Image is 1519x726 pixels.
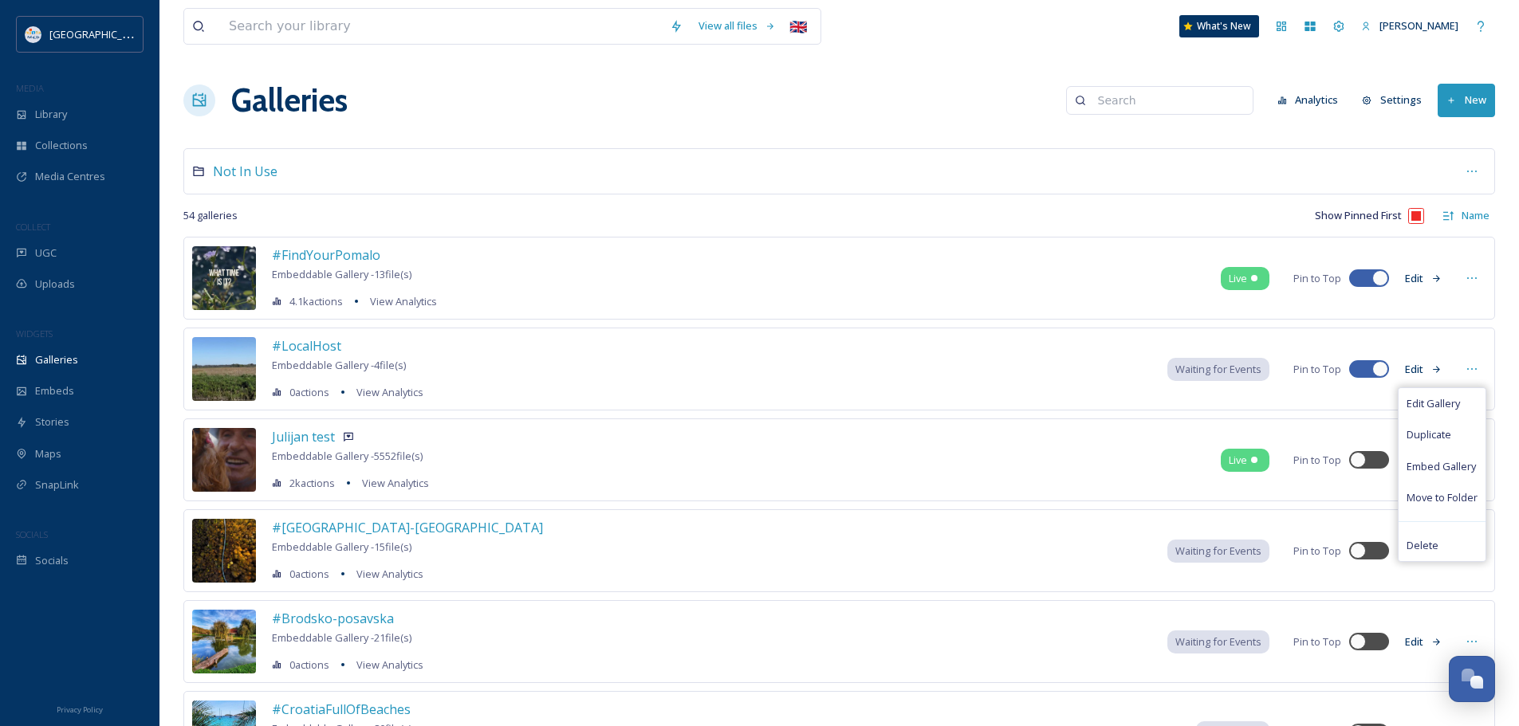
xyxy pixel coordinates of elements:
[1175,634,1261,649] span: Waiting for Events
[1456,202,1495,229] div: Name
[1293,453,1341,468] span: Pin to Top
[289,657,329,673] span: 0 actions
[57,704,103,715] span: Privacy Policy
[289,476,335,491] span: 2k actions
[272,610,394,627] span: #Brodsko-posavska
[1397,263,1450,294] button: Edit
[1293,362,1341,377] span: Pin to Top
[272,700,411,718] span: #CroatiaFullOfBeaches
[221,9,662,44] input: Search your library
[35,277,75,292] span: Uploads
[691,10,784,41] a: View all files
[272,428,335,445] span: Julijan test
[272,630,411,645] span: Embeddable Gallery - 21 file(s)
[1397,626,1450,657] button: Edit
[1179,15,1259,37] a: What's New
[1449,656,1495,702] button: Open Chat
[35,169,105,184] span: Media Centres
[1293,634,1341,649] span: Pin to Top
[272,540,411,554] span: Embeddable Gallery - 15 file(s)
[1269,84,1347,116] button: Analytics
[16,221,50,233] span: COLLECT
[231,77,348,124] a: Galleries
[348,655,423,674] a: View Analytics
[1269,84,1355,116] a: Analytics
[289,294,343,309] span: 4.1k actions
[1399,388,1486,419] a: Edit Gallery
[362,476,429,490] span: View Analytics
[192,519,256,583] img: abfb9a45-1d49-48cc-8278-9c5ef1a1960b.jpg
[1229,271,1247,286] span: Live
[1407,459,1476,474] span: Embed Gallery
[35,138,88,153] span: Collections
[272,267,411,281] span: Embeddable Gallery - 13 file(s)
[192,246,256,310] img: 1d107f64-15f3-4a21-9596-213faa0c06ae.jpg
[1407,427,1451,442] span: Duplicate
[348,383,423,402] a: View Analytics
[35,477,79,493] span: SnapLink
[356,385,423,399] span: View Analytics
[1090,84,1245,116] input: Search
[35,383,74,398] span: Embeds
[1407,490,1478,505] span: Move to Folder
[26,26,41,42] img: HTZ_logo_EN.svg
[1293,271,1341,286] span: Pin to Top
[370,294,437,308] span: View Analytics
[289,567,329,582] span: 0 actions
[348,564,423,583] a: View Analytics
[57,699,103,718] a: Privacy Policy
[289,385,329,400] span: 0 actions
[35,553,69,568] span: Socials
[183,208,238,223] span: 54 galleries
[356,567,423,581] span: View Analytics
[784,12,813,41] div: 🇬🇧
[1407,396,1460,411] span: Edit Gallery
[16,328,53,339] span: WIDGETS
[16,82,44,94] span: MEDIA
[356,657,423,672] span: View Analytics
[35,446,61,461] span: Maps
[1293,544,1341,559] span: Pin to Top
[35,352,78,367] span: Galleries
[192,428,256,492] img: aa2ecf46-a0c6-41a9-bd94-b10872b2ed58.jpg
[35,107,67,122] span: Library
[1315,208,1402,223] span: Show Pinned First
[35,245,57,261] span: UGC
[213,163,277,180] span: Not In Use
[16,528,48,540] span: SOCIALS
[1354,84,1430,116] button: Settings
[1175,544,1261,559] span: Waiting for Events
[1438,84,1495,116] button: New
[1353,10,1466,41] a: [PERSON_NAME]
[1354,84,1438,116] a: Settings
[1397,354,1450,385] button: Edit
[192,337,256,401] img: 6a2edfaf-5230-479b-af66-a9325318c9e4.jpg
[1379,18,1458,33] span: [PERSON_NAME]
[272,449,423,463] span: Embeddable Gallery - 5552 file(s)
[1229,453,1247,468] span: Live
[1407,538,1438,553] span: Delete
[272,337,341,355] span: #LocalHost
[49,26,151,41] span: [GEOGRAPHIC_DATA]
[192,610,256,673] img: 62270d1a-1d69-4281-bdde-ad4f482bc6d1.jpg
[272,519,543,536] span: #[GEOGRAPHIC_DATA]-[GEOGRAPHIC_DATA]
[272,246,380,264] span: #FindYourPomalo
[1175,362,1261,377] span: Waiting for Events
[272,358,406,372] span: Embeddable Gallery - 4 file(s)
[35,414,69,430] span: Stories
[354,473,429,493] a: View Analytics
[362,292,437,311] a: View Analytics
